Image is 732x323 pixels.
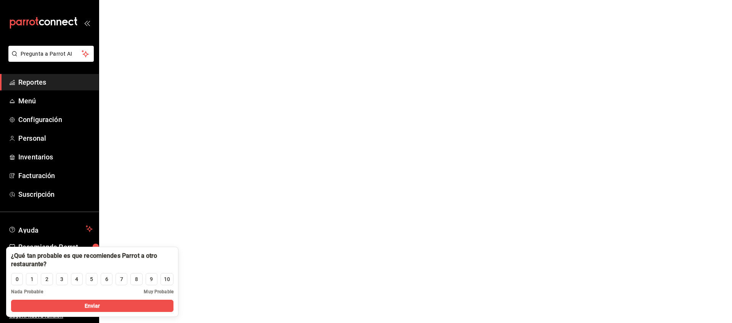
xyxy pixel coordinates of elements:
[26,273,38,285] button: 1
[18,189,93,199] span: Suscripción
[101,273,112,285] button: 6
[18,96,93,106] span: Menú
[11,300,173,312] button: Enviar
[130,273,142,285] button: 8
[18,224,83,233] span: Ayuda
[8,46,94,62] button: Pregunta a Parrot AI
[18,242,93,252] span: Recomienda Parrot
[41,273,53,285] button: 2
[21,50,82,58] span: Pregunta a Parrot AI
[116,273,127,285] button: 7
[56,273,68,285] button: 3
[86,273,98,285] button: 5
[18,114,93,125] span: Configuración
[84,20,90,26] button: open_drawer_menu
[90,275,93,283] div: 5
[164,275,170,283] div: 10
[11,252,173,268] div: ¿Qué tan probable es que recomiendes Parrot a otro restaurante?
[18,133,93,143] span: Personal
[18,77,93,87] span: Reportes
[144,288,173,295] span: Muy Probable
[11,273,23,285] button: 0
[146,273,157,285] button: 9
[75,275,78,283] div: 4
[135,275,138,283] div: 8
[120,275,123,283] div: 7
[18,152,93,162] span: Inventarios
[71,273,83,285] button: 4
[60,275,63,283] div: 3
[11,288,43,295] span: Nada Probable
[150,275,153,283] div: 9
[30,275,34,283] div: 1
[161,273,173,285] button: 10
[45,275,48,283] div: 2
[85,302,100,310] span: Enviar
[5,55,94,63] a: Pregunta a Parrot AI
[16,275,19,283] div: 0
[18,170,93,181] span: Facturación
[105,275,108,283] div: 6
